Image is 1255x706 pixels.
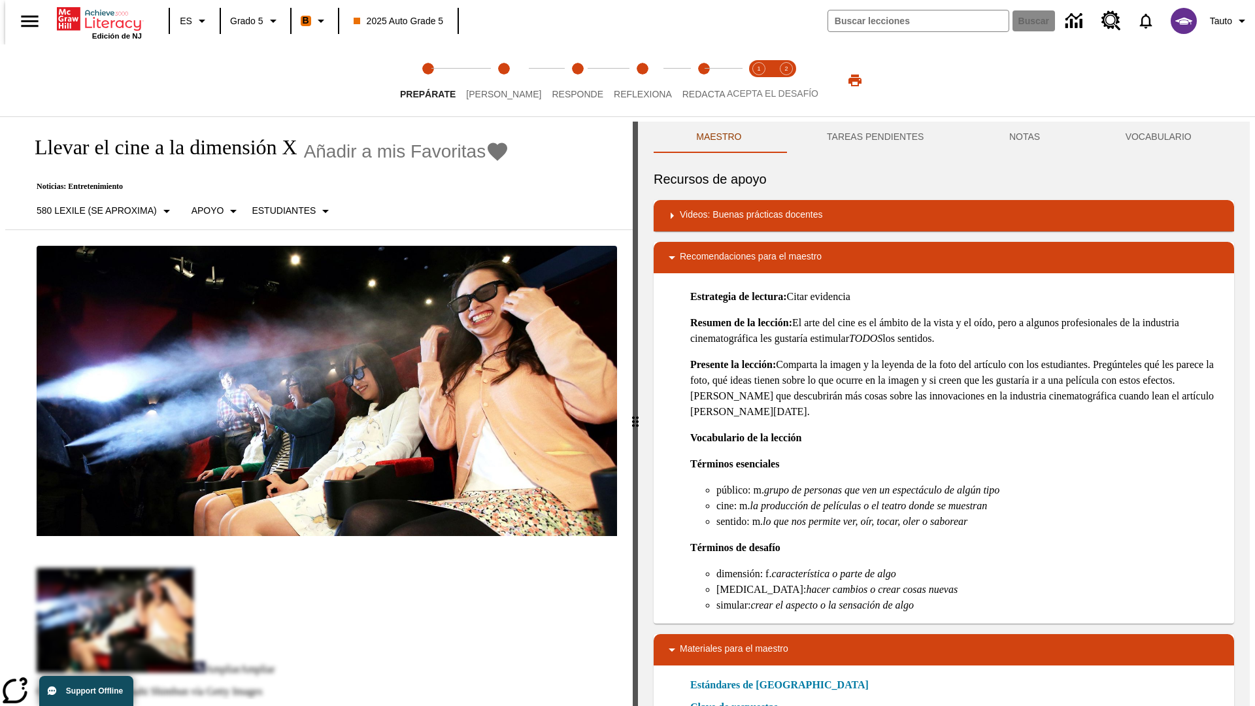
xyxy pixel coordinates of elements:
button: Tipo de apoyo, Apoyo [186,199,247,223]
em: hacer cambios o crear cosas nuevas [806,584,958,595]
div: Pulsa la tecla de intro o la barra espaciadora y luego presiona las flechas de derecha e izquierd... [633,122,638,706]
strong: Vocabulario de la lección [690,432,802,443]
a: Estándares de [GEOGRAPHIC_DATA] [690,677,877,693]
li: simular: [716,597,1224,613]
em: crear el aspecto o la sensación de algo [750,599,914,611]
li: sentido: m. [716,514,1224,529]
span: Tauto [1210,14,1232,28]
a: Centro de información [1058,3,1094,39]
span: 2025 Auto Grade 5 [354,14,444,28]
button: Acepta el desafío lee step 1 of 2 [740,44,778,116]
span: Support Offline [66,686,123,696]
button: Redacta step 5 of 5 [672,44,736,116]
strong: : [773,359,776,370]
button: TAREAS PENDIENTES [784,122,967,153]
span: Responde [552,89,603,99]
span: Edición de NJ [92,32,142,40]
input: Buscar campo [828,10,1009,31]
div: Portada [57,5,142,40]
span: ES [180,14,192,28]
button: Acepta el desafío contesta step 2 of 2 [767,44,805,116]
span: Reflexiona [614,89,672,99]
div: Materiales para el maestro [654,634,1234,665]
span: B [303,12,309,29]
div: Videos: Buenas prácticas docentes [654,200,1234,231]
em: la producción de películas o el teatro donde se muestran [750,500,988,511]
button: Responde step 3 of 5 [541,44,614,116]
span: Redacta [682,89,726,99]
em: grupo de personas que ven un espectáculo de algún tipo [764,484,999,496]
em: TODOS [849,333,882,344]
strong: Estrategia de lectura: [690,291,787,302]
li: dimensión: f. [716,566,1224,582]
p: Estudiantes [252,204,316,218]
strong: Presente la lección [690,359,773,370]
p: Materiales para el maestro [680,642,788,658]
button: Lee step 2 of 5 [456,44,552,116]
em: lo que nos permite ver, oír, tocar, oler o saborear [763,516,967,527]
button: Maestro [654,122,784,153]
img: avatar image [1171,8,1197,34]
text: 2 [784,65,788,72]
p: El arte del cine es el ámbito de la vista y el oído, pero a algunos profesionales de la industria... [690,315,1224,346]
a: Centro de recursos, Se abrirá en una pestaña nueva. [1094,3,1129,39]
p: Recomendaciones para el maestro [680,250,822,265]
text: 1 [757,65,760,72]
button: Lenguaje: ES, Selecciona un idioma [174,9,216,33]
span: Grado 5 [230,14,263,28]
strong: Términos esenciales [690,458,779,469]
p: 580 Lexile (Se aproxima) [37,204,157,218]
button: Grado: Grado 5, Elige un grado [225,9,286,33]
button: Abrir el menú lateral [10,2,49,41]
h6: Recursos de apoyo [654,169,1234,190]
button: Perfil/Configuración [1205,9,1255,33]
a: Notificaciones [1129,4,1163,38]
div: reading [5,122,633,699]
em: característica o parte de algo [771,568,895,579]
button: Escoja un nuevo avatar [1163,4,1205,38]
div: Instructional Panel Tabs [654,122,1234,153]
button: Prepárate step 1 of 5 [390,44,466,116]
div: activity [638,122,1250,706]
p: Noticias: Entretenimiento [21,182,509,192]
h1: Llevar el cine a la dimensión X [21,135,297,160]
button: Imprimir [834,69,876,92]
div: Recomendaciones para el maestro [654,242,1234,273]
p: Comparta la imagen y la leyenda de la foto del artículo con los estudiantes. Pregúnteles qué les ... [690,357,1224,420]
button: Añadir a mis Favoritas - Llevar el cine a la dimensión X [304,140,510,163]
p: Citar evidencia [690,289,1224,305]
strong: Resumen de la lección: [690,317,792,328]
button: NOTAS [967,122,1083,153]
span: [PERSON_NAME] [466,89,541,99]
button: Seleccione Lexile, 580 Lexile (Se aproxima) [31,199,180,223]
span: Añadir a mis Favoritas [304,141,486,162]
img: El panel situado frente a los asientos rocía con agua nebulizada al feliz público en un cine equi... [37,246,617,536]
button: VOCABULARIO [1082,122,1234,153]
strong: Términos de desafío [690,542,780,553]
span: ACEPTA EL DESAFÍO [727,88,818,99]
p: Apoyo [192,204,224,218]
span: Prepárate [400,89,456,99]
li: público: m. [716,482,1224,498]
button: Reflexiona step 4 of 5 [603,44,682,116]
li: cine: m. [716,498,1224,514]
li: [MEDICAL_DATA]: [716,582,1224,597]
button: Support Offline [39,676,133,706]
p: Videos: Buenas prácticas docentes [680,208,822,224]
button: Boost El color de la clase es anaranjado. Cambiar el color de la clase. [295,9,334,33]
button: Seleccionar estudiante [246,199,339,223]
